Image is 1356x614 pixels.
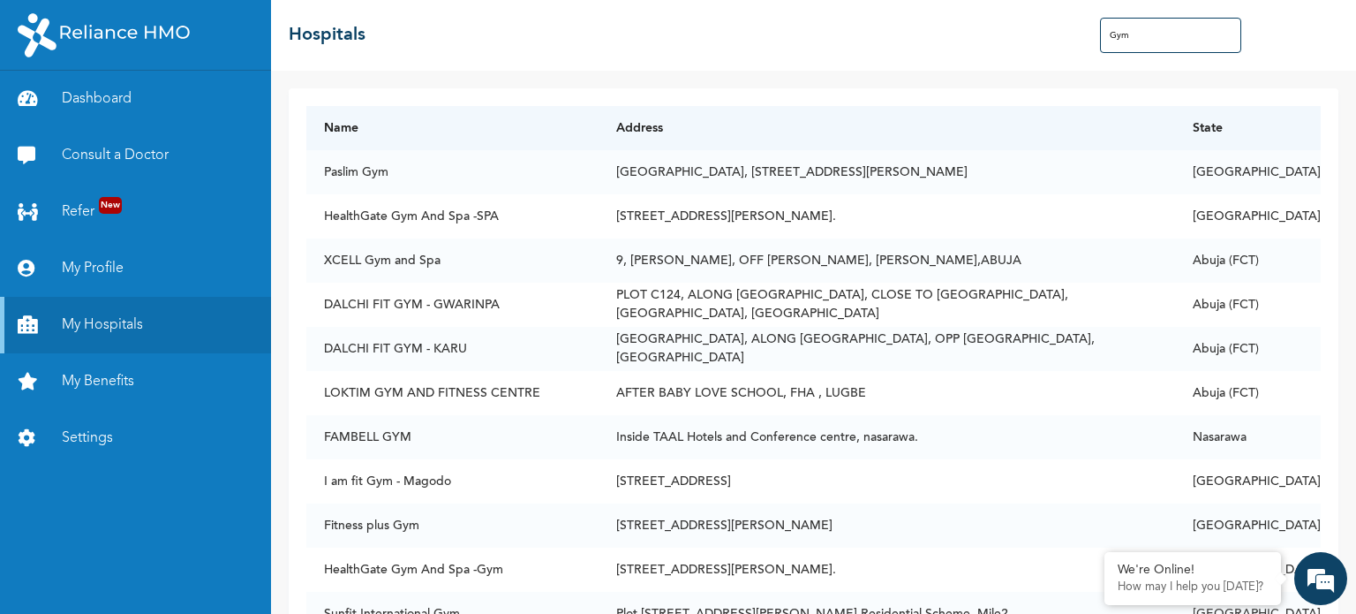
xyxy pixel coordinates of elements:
[306,415,598,459] td: FAMBELL GYM
[306,239,598,283] td: XCELL Gym and Spa
[306,371,598,415] td: LOKTIM GYM AND FITNESS CENTRE
[1175,459,1321,504] td: [GEOGRAPHIC_DATA]
[1118,580,1268,595] p: How may I help you today?
[599,239,1175,283] td: 9, [PERSON_NAME], OFF [PERSON_NAME], [PERSON_NAME],ABUJA
[1118,563,1268,578] div: We're Online!
[289,22,365,49] h2: Hospitals
[306,459,598,504] td: I am fit Gym - Magodo
[1175,548,1321,592] td: [GEOGRAPHIC_DATA]
[599,459,1175,504] td: [STREET_ADDRESS]
[306,194,598,239] td: HealthGate Gym And Spa -SPA
[1175,371,1321,415] td: Abuja (FCT)
[1175,239,1321,283] td: Abuja (FCT)
[306,283,598,327] td: DALCHI FIT GYM - GWARINPA
[1175,504,1321,548] td: [GEOGRAPHIC_DATA]
[599,504,1175,548] td: [STREET_ADDRESS][PERSON_NAME]
[290,9,332,51] div: Minimize live chat window
[99,197,122,214] span: New
[306,548,598,592] td: HealthGate Gym And Spa -Gym
[1175,283,1321,327] td: Abuja (FCT)
[1100,18,1241,53] input: Search Hospitals...
[1175,327,1321,371] td: Abuja (FCT)
[599,371,1175,415] td: AFTER BABY LOVE SCHOOL, FHA , LUGBE
[1175,150,1321,194] td: [GEOGRAPHIC_DATA]
[102,210,244,389] span: We're online!
[306,106,598,150] th: Name
[1175,415,1321,459] td: Nasarawa
[18,13,190,57] img: RelianceHMO's Logo
[9,458,336,519] textarea: Type your message and hit 'Enter'
[33,88,72,133] img: d_794563401_company_1708531726252_794563401
[9,550,173,563] span: Conversation
[1175,194,1321,239] td: [GEOGRAPHIC_DATA]
[306,327,598,371] td: DALCHI FIT GYM - KARU
[599,415,1175,459] td: Inside TAAL Hotels and Conference centre, nasarawa.
[306,504,598,548] td: Fitness plus Gym
[92,99,297,122] div: Chat with us now
[599,548,1175,592] td: [STREET_ADDRESS][PERSON_NAME].
[599,150,1175,194] td: [GEOGRAPHIC_DATA], [STREET_ADDRESS][PERSON_NAME]
[599,106,1175,150] th: Address
[1175,106,1321,150] th: State
[306,150,598,194] td: Paslim Gym
[173,519,337,574] div: FAQs
[599,327,1175,371] td: [GEOGRAPHIC_DATA], ALONG [GEOGRAPHIC_DATA], OPP [GEOGRAPHIC_DATA], [GEOGRAPHIC_DATA]
[599,194,1175,239] td: [STREET_ADDRESS][PERSON_NAME].
[599,283,1175,327] td: PLOT C124, ALONG [GEOGRAPHIC_DATA], CLOSE TO [GEOGRAPHIC_DATA], [GEOGRAPHIC_DATA], [GEOGRAPHIC_DATA]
